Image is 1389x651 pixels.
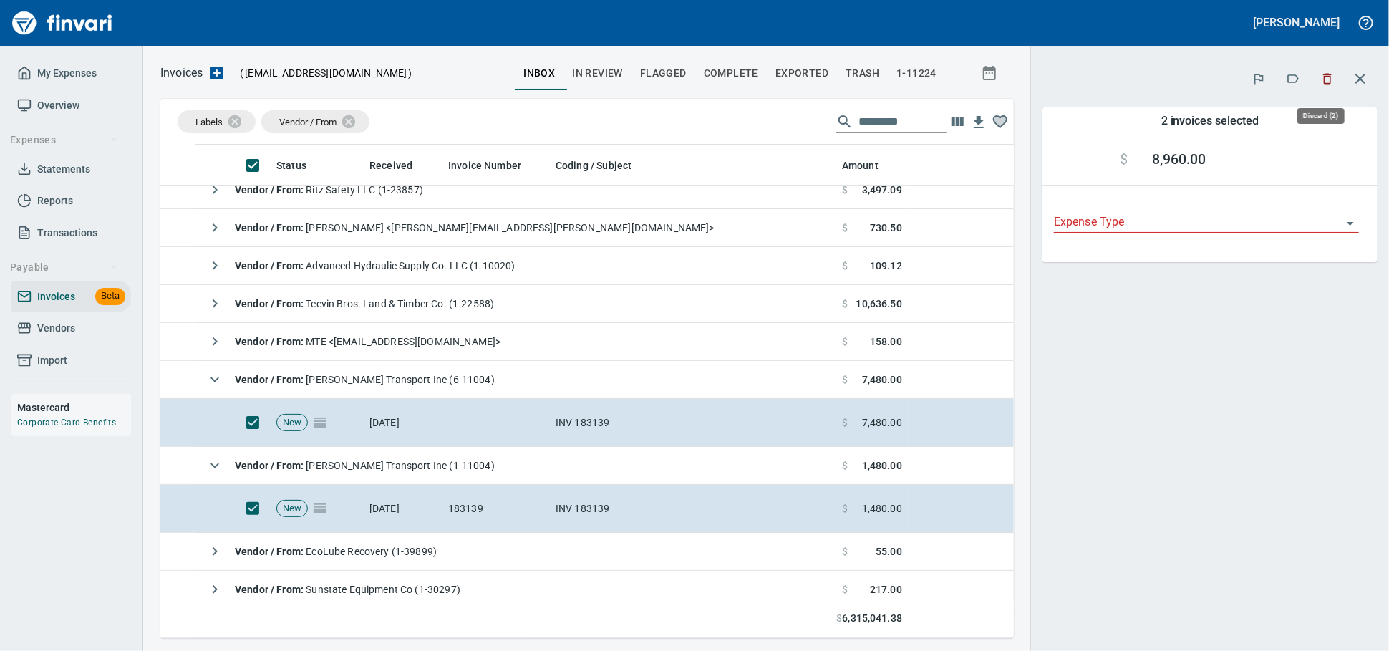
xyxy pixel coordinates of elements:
h6: Mastercard [17,400,131,415]
button: Close transaction [1343,62,1378,96]
span: 109.12 [870,259,902,273]
a: Finvari [9,6,116,40]
button: Payable [4,254,124,281]
span: 3,497.09 [862,183,902,197]
span: $ [842,458,848,473]
span: New [277,416,307,430]
nav: breadcrumb [160,64,203,82]
h5: 2 invoices selected [1161,113,1259,128]
span: 217.00 [870,582,902,597]
span: $ [842,582,848,597]
span: Statements [37,160,90,178]
span: $ [842,296,848,311]
span: $ [842,221,848,235]
span: 7,480.00 [862,415,902,430]
h5: [PERSON_NAME] [1254,15,1340,30]
span: Status [276,157,306,174]
span: $ [842,259,848,273]
strong: Vendor / From : [235,546,306,557]
div: Labels [178,110,256,133]
span: Coding / Subject [556,157,631,174]
span: Amount [842,157,879,174]
a: Vendors [11,312,131,344]
span: Amount [842,157,897,174]
td: [DATE] [364,485,442,533]
span: 1-11224 [896,64,937,82]
td: INV 183139 [550,399,836,447]
span: MTE <[EMAIL_ADDRESS][DOMAIN_NAME]> [235,336,500,347]
span: Received [369,157,412,174]
span: 10,636.50 [856,296,902,311]
span: $ [1120,151,1128,168]
span: 158.00 [870,334,902,349]
span: EcoLube Recovery (1-39899) [235,546,437,557]
strong: Vendor / From : [235,584,306,595]
td: INV 183139 [550,485,836,533]
span: New [277,502,307,516]
strong: Vendor / From : [235,460,306,471]
span: Beta [95,288,125,304]
span: 730.50 [870,221,902,235]
span: Import [37,352,67,370]
a: Overview [11,90,131,122]
span: Sunstate Equipment Co (1-30297) [235,584,460,595]
p: ( ) [231,66,412,80]
button: [PERSON_NAME] [1250,11,1343,34]
span: Coding / Subject [556,157,650,174]
strong: Vendor / From : [235,374,306,385]
td: [DATE] [364,399,442,447]
span: Vendor / From [279,117,337,127]
strong: Vendor / From : [235,336,306,347]
button: Flag (2) [1243,63,1274,95]
span: $ [842,334,848,349]
span: [PERSON_NAME] Transport Inc (1-11004) [235,460,495,471]
button: Upload an Invoice [203,64,231,82]
span: Advanced Hydraulic Supply Co. LLC (1-10020) [235,260,516,271]
span: Flagged [640,64,687,82]
span: 7,480.00 [862,372,902,387]
span: [PERSON_NAME] Transport Inc (6-11004) [235,374,495,385]
a: My Expenses [11,57,131,90]
span: Invoice Number [448,157,521,174]
strong: Vendor / From : [235,184,306,196]
span: Overview [37,97,79,115]
span: Exported [775,64,828,82]
span: 8,960.00 [1153,151,1206,168]
div: Vendor / From [261,110,369,133]
a: Reports [11,185,131,217]
span: My Expenses [37,64,97,82]
a: Import [11,344,131,377]
span: Invoices [37,288,75,306]
span: $ [842,415,848,430]
span: 1,480.00 [862,458,902,473]
span: $ [836,611,842,626]
span: Ritz Safety LLC (1-23857) [235,184,423,196]
a: Statements [11,153,131,185]
span: $ [842,544,848,559]
span: $ [842,372,848,387]
button: Column choices favorited. Click to reset to default [989,111,1011,132]
button: Labels [1277,63,1309,95]
span: Invoice Number [448,157,540,174]
span: Expenses [10,131,118,149]
a: Transactions [11,217,131,249]
span: Pages Split [308,502,332,513]
span: trash [846,64,879,82]
span: Transactions [37,224,97,242]
strong: Vendor / From : [235,298,306,309]
span: 55.00 [876,544,902,559]
span: Pages Split [308,416,332,428]
span: Received [369,157,431,174]
button: Download Table [968,112,989,133]
a: Corporate Card Benefits [17,418,116,428]
button: Show invoices within a particular date range [968,60,1014,86]
span: $ [842,501,848,516]
span: 6,315,041.38 [842,611,902,626]
p: Invoices [160,64,203,82]
button: Expenses [4,127,124,153]
a: InvoicesBeta [11,281,131,313]
span: Reports [37,192,73,210]
span: [EMAIL_ADDRESS][DOMAIN_NAME] [243,66,408,80]
span: In Review [572,64,623,82]
strong: Vendor / From : [235,222,306,233]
